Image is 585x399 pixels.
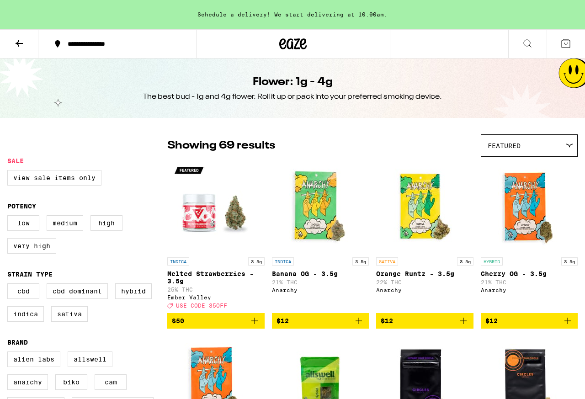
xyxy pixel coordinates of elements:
[47,283,108,299] label: CBD Dominant
[376,270,473,277] p: Orange Runtz - 3.5g
[376,257,398,266] p: SATIVA
[381,317,393,325] span: $12
[167,270,265,285] p: Melted Strawberries - 3.5g
[7,238,56,254] label: Very High
[376,279,473,285] p: 22% THC
[352,257,369,266] p: 3.5g
[5,6,66,14] span: Hi. Need any help?
[167,294,265,300] div: Ember Valley
[7,202,36,210] legend: Potency
[170,161,261,253] img: Ember Valley - Melted Strawberries - 3.5g
[272,161,369,313] a: Open page for Banana OG - 3.5g from Anarchy
[176,303,227,309] span: USE CODE 35OFF
[272,313,369,329] button: Add to bag
[253,74,333,90] h1: Flower: 1g - 4g
[484,161,575,253] img: Anarchy - Cherry OG - 3.5g
[51,306,88,322] label: Sativa
[481,270,578,277] p: Cherry OG - 3.5g
[167,313,265,329] button: Add to bag
[167,257,189,266] p: INDICA
[272,279,369,285] p: 21% THC
[7,339,28,346] legend: Brand
[143,92,442,102] div: The best bud - 1g and 4g flower. Roll it up or pack into your preferred smoking device.
[248,257,265,266] p: 3.5g
[272,257,294,266] p: INDICA
[7,215,39,231] label: Low
[7,170,101,186] label: View Sale Items Only
[7,157,24,165] legend: Sale
[167,138,275,154] p: Showing 69 results
[7,283,39,299] label: CBD
[488,142,521,149] span: Featured
[90,215,122,231] label: High
[481,257,503,266] p: HYBRID
[272,287,369,293] div: Anarchy
[95,374,127,390] label: CAM
[485,317,498,325] span: $12
[115,283,152,299] label: Hybrid
[7,351,60,367] label: Alien Labs
[55,374,87,390] label: Biko
[376,161,473,313] a: Open page for Orange Runtz - 3.5g from Anarchy
[481,313,578,329] button: Add to bag
[379,161,470,253] img: Anarchy - Orange Runtz - 3.5g
[376,287,473,293] div: Anarchy
[68,351,112,367] label: Allswell
[277,317,289,325] span: $12
[272,270,369,277] p: Banana OG - 3.5g
[172,317,184,325] span: $50
[47,215,83,231] label: Medium
[7,271,53,278] legend: Strain Type
[481,161,578,313] a: Open page for Cherry OG - 3.5g from Anarchy
[167,287,265,293] p: 25% THC
[561,257,578,266] p: 3.5g
[481,279,578,285] p: 21% THC
[275,161,366,253] img: Anarchy - Banana OG - 3.5g
[457,257,473,266] p: 3.5g
[7,374,48,390] label: Anarchy
[481,287,578,293] div: Anarchy
[7,306,44,322] label: Indica
[167,161,265,313] a: Open page for Melted Strawberries - 3.5g from Ember Valley
[376,313,473,329] button: Add to bag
